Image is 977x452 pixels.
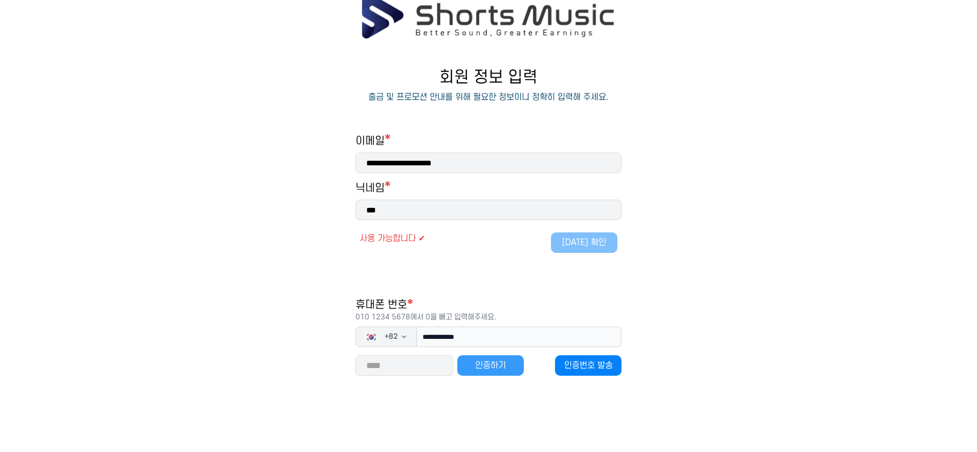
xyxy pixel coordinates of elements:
[356,298,621,322] h1: 휴대폰 번호
[555,355,621,376] button: 인증번호 발송
[551,232,617,253] button: [DATE] 확인
[457,355,524,376] button: 인증하기
[356,134,621,148] h1: 이메일
[356,69,621,87] p: 회원 정보 입력
[368,91,609,103] p: 출금 및 프로모션 안내를 위해 필요한 정보이니 정확히 입력해 주세요.
[385,332,398,342] span: + 82
[360,232,617,245] div: 사용 가능합니다 ✔
[356,181,385,196] h1: 닉네임
[356,312,621,322] p: 010 1234 5678에서 0을 빼고 입력해주세요.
